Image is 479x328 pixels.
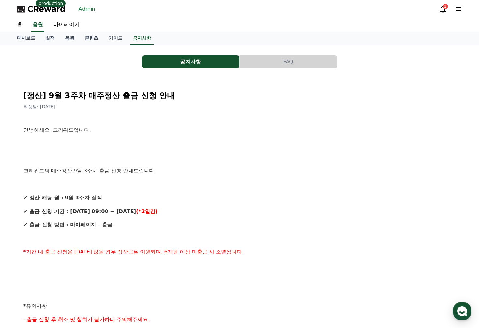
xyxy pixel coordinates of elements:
[142,55,240,68] a: 공지사항
[40,32,60,45] a: 실적
[12,32,40,45] a: 대시보드
[23,303,47,309] span: *유의사항
[17,4,66,14] a: CReward
[23,167,456,175] p: 크리워드의 매주정산 9월 3주차 출금 신청 안내드립니다.
[23,195,102,201] strong: ✔ 정산 해당 월 : 9월 3주차 실적
[130,32,154,45] a: 공지사항
[48,18,85,32] a: 마이페이지
[79,32,104,45] a: 콘텐츠
[136,208,158,214] strong: (*2일간)
[23,126,456,134] p: 안녕하세요, 크리워드입니다.
[240,55,337,68] button: FAQ
[23,222,112,228] strong: ✔ 출금 신청 방법 : 마이페이지 - 출금
[142,55,239,68] button: 공지사항
[76,4,98,14] a: Admin
[439,5,447,13] a: 1
[23,208,136,214] strong: ✔ 출금 신청 기간 : [DATE] 09:00 ~ [DATE]
[12,18,27,32] a: 홈
[27,4,66,14] span: CReward
[23,316,150,322] span: - 출금 신청 후 취소 및 철회가 불가하니 주의해주세요.
[443,4,448,9] div: 1
[31,18,44,32] a: 음원
[23,249,244,255] span: *기간 내 출금 신청을 [DATE] 않을 경우 정산금은 이월되며, 6개월 이상 미출금 시 소멸됩니다.
[104,32,128,45] a: 가이드
[23,90,456,101] h2: [정산] 9월 3주차 매주정산 출금 신청 안내
[23,104,56,109] span: 작성일: [DATE]
[60,32,79,45] a: 음원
